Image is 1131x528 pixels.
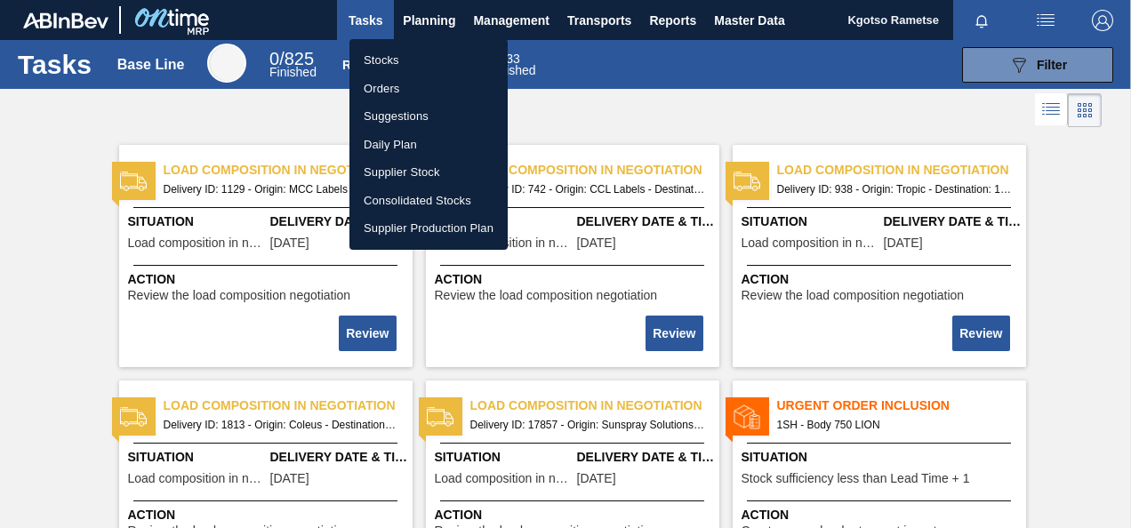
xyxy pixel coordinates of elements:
[349,131,508,159] a: Daily Plan
[349,158,508,187] a: Supplier Stock
[349,75,508,103] a: Orders
[349,214,508,243] a: Supplier Production Plan
[349,187,508,215] a: Consolidated Stocks
[349,46,508,75] a: Stocks
[349,102,508,131] a: Suggestions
